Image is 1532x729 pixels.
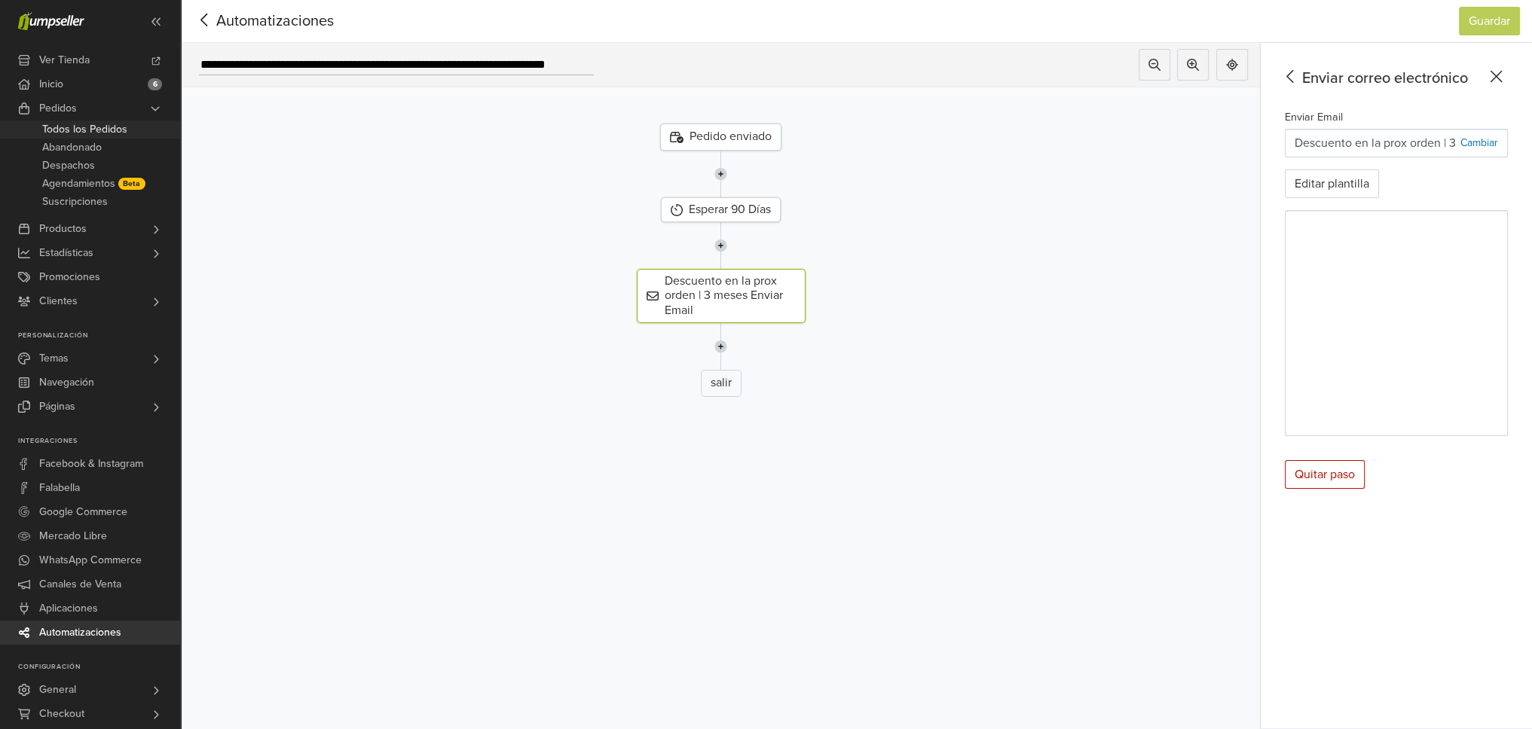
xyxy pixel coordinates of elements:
[39,96,77,120] span: Pedidos
[1459,7,1520,35] button: Guardar
[39,678,76,702] span: General
[1285,109,1343,126] label: Enviar Email
[701,370,742,397] div: salir
[193,10,310,32] span: Automatizaciones
[1285,169,1379,198] button: Editar plantilla
[39,265,100,289] span: Promociones
[661,197,781,222] div: Esperar 90 Días
[39,289,78,313] span: Clientes
[39,217,87,241] span: Productos
[42,193,108,211] span: Suscripciones
[39,346,69,371] span: Temas
[39,371,94,395] span: Navegación
[39,548,142,572] span: WhatsApp Commerce
[39,241,93,265] span: Estadísticas
[39,395,75,419] span: Páginas
[39,452,143,476] span: Facebook & Instagram
[660,124,781,151] div: Pedido enviado
[637,269,806,323] div: Descuento en la prox orden | 3 meses Enviar Email
[18,331,180,340] p: Personalización
[1279,67,1508,90] div: Enviar correo electrónico
[39,572,121,596] span: Canales de Venta
[714,151,727,197] img: line-7960e5f4d2b50ad2986e.svg
[1295,134,1460,152] p: Descuento en la prox orden | 3 meses
[42,157,95,175] span: Despachos
[18,437,180,446] p: Integraciones
[714,323,727,370] img: line-7960e5f4d2b50ad2986e.svg
[39,72,63,96] span: Inicio
[1286,211,1507,435] iframe: Descuento en la prox orden | 3 meses
[42,120,127,139] span: Todos los Pedidos
[18,663,180,672] p: Configuración
[42,139,102,157] span: Abandonado
[118,178,145,190] span: Beta
[714,222,727,269] img: line-7960e5f4d2b50ad2986e.svg
[42,175,115,193] span: Agendamientos
[39,48,90,72] span: Ver Tienda
[148,78,162,90] span: 6
[39,500,127,524] span: Google Commerce
[1460,135,1498,151] p: Cambiar
[39,596,98,621] span: Aplicaciones
[39,621,121,645] span: Automatizaciones
[39,524,107,548] span: Mercado Libre
[39,702,84,726] span: Checkout
[1285,460,1365,489] div: Quitar paso
[39,476,80,500] span: Falabella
